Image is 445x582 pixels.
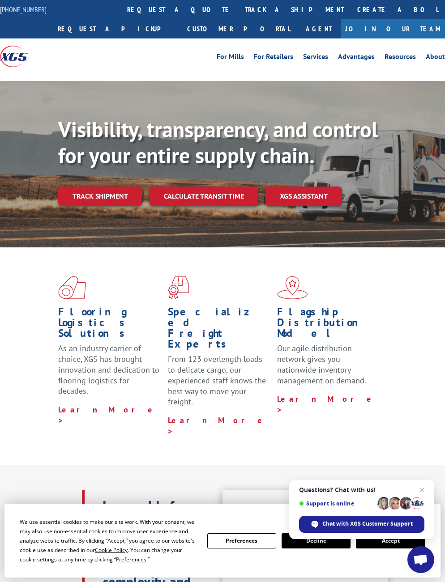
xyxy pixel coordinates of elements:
h1: Flagship Distribution Model [277,306,380,343]
img: xgs-icon-total-supply-chain-intelligence-red [58,276,86,299]
a: Agent [297,19,341,38]
button: Accept [356,533,425,548]
a: Advantages [338,53,375,63]
a: Learn More > [58,404,156,425]
span: Preferences [116,556,146,563]
span: Chat with XGS Customer Support [299,516,424,533]
div: We use essential cookies to make our site work. With your consent, we may also use non-essential ... [20,517,196,564]
a: Open chat [407,546,434,573]
a: Learn More > [168,415,266,436]
a: Request a pickup [51,19,180,38]
img: xgs-icon-flagship-distribution-model-red [277,276,308,299]
a: Learn More > [277,394,375,415]
span: Support is online [299,500,374,507]
a: Customer Portal [180,19,297,38]
a: For Mills [217,53,244,63]
span: Cookie Policy [95,546,128,554]
button: Preferences [207,533,276,548]
b: Visibility, transparency, and control for your entire supply chain. [58,115,378,169]
span: Chat with XGS Customer Support [322,520,413,528]
a: Calculate transit time [150,187,258,206]
a: XGS ASSISTANT [265,187,342,206]
p: From 123 overlength loads to delicate cargo, our experienced staff knows the best way to move you... [168,354,271,415]
img: xgs-icon-focused-on-flooring-red [168,276,189,299]
a: About [426,53,445,63]
a: Track shipment [58,187,142,205]
span: Our agile distribution network gives you nationwide inventory management on demand. [277,343,366,385]
h1: Specialized Freight Experts [168,306,271,354]
a: Services [303,53,328,63]
div: Cookie Consent Prompt [4,504,441,578]
a: For Retailers [254,53,293,63]
a: Resources [385,53,416,63]
a: Join Our Team [341,19,445,38]
span: Questions? Chat with us! [299,486,424,493]
button: Decline [282,533,351,548]
span: As an industry carrier of choice, XGS has brought innovation and dedication to flooring logistics... [58,343,159,396]
h1: Flooring Logistics Solutions [58,306,161,343]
